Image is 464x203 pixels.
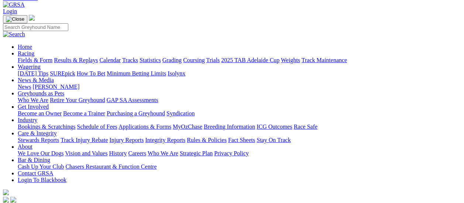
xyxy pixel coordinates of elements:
div: Wagering [18,70,461,77]
a: Vision and Values [65,150,107,156]
img: facebook.svg [3,197,9,203]
a: Grading [162,57,182,63]
a: Stay On Track [257,137,291,143]
a: News [18,84,31,90]
a: Trials [206,57,220,63]
a: Chasers Restaurant & Function Centre [65,163,157,170]
a: Careers [128,150,146,156]
a: Schedule of Fees [77,124,117,130]
a: Contact GRSA [18,170,53,176]
img: twitter.svg [10,197,16,203]
a: Integrity Reports [145,137,185,143]
a: Home [18,44,32,50]
div: Racing [18,57,461,64]
a: Rules & Policies [187,137,227,143]
div: Bar & Dining [18,163,461,170]
a: Minimum Betting Limits [107,70,166,77]
a: Breeding Information [204,124,255,130]
a: About [18,143,32,150]
a: We Love Our Dogs [18,150,63,156]
a: Coursing [183,57,205,63]
div: About [18,150,461,157]
img: logo-grsa-white.png [29,15,35,21]
a: Racing [18,50,34,57]
a: Cash Up Your Club [18,163,64,170]
a: [PERSON_NAME] [32,84,79,90]
a: Calendar [99,57,121,63]
img: Close [6,16,24,22]
a: Greyhounds as Pets [18,90,64,97]
a: How To Bet [77,70,106,77]
a: History [109,150,127,156]
a: Applications & Forms [118,124,171,130]
a: Statistics [140,57,161,63]
a: Get Involved [18,104,49,110]
div: Industry [18,124,461,130]
a: Syndication [166,110,195,116]
input: Search [3,23,68,31]
a: News & Media [18,77,54,83]
a: Fact Sheets [228,137,255,143]
a: Industry [18,117,37,123]
a: GAP SA Assessments [107,97,158,103]
a: [DATE] Tips [18,70,48,77]
a: Race Safe [293,124,317,130]
a: Weights [281,57,300,63]
a: Strategic Plan [180,150,213,156]
a: Fields & Form [18,57,52,63]
a: SUREpick [50,70,75,77]
a: Track Maintenance [302,57,347,63]
button: Toggle navigation [3,15,27,23]
a: Bookings & Scratchings [18,124,75,130]
a: Bar & Dining [18,157,50,163]
a: ICG Outcomes [257,124,292,130]
a: Login To Blackbook [18,177,66,183]
a: Purchasing a Greyhound [107,110,165,116]
a: Track Injury Rebate [61,137,108,143]
img: GRSA [3,1,25,8]
a: Isolynx [168,70,185,77]
a: Stewards Reports [18,137,59,143]
a: Wagering [18,64,41,70]
a: Privacy Policy [214,150,249,156]
a: Become a Trainer [63,110,105,116]
a: Injury Reports [109,137,144,143]
a: Results & Replays [54,57,98,63]
a: MyOzChase [173,124,202,130]
a: Care & Integrity [18,130,57,136]
div: News & Media [18,84,461,90]
div: Greyhounds as Pets [18,97,461,104]
a: Retire Your Greyhound [50,97,105,103]
img: logo-grsa-white.png [3,189,9,195]
a: Who We Are [18,97,48,103]
a: Become an Owner [18,110,62,116]
a: Who We Are [148,150,178,156]
div: Get Involved [18,110,461,117]
img: Search [3,31,25,38]
a: Login [3,8,17,14]
a: 2025 TAB Adelaide Cup [221,57,279,63]
a: Tracks [122,57,138,63]
div: Care & Integrity [18,137,461,143]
